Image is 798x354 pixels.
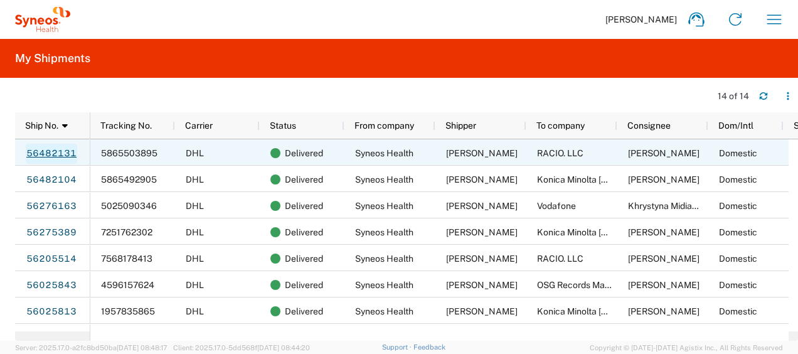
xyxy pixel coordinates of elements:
span: Server: 2025.17.0-a2fc8bd50ba [15,344,168,351]
span: Olena Onushko [446,174,518,185]
span: Domestic [719,148,757,158]
span: Delivered [285,166,323,193]
a: Support [382,343,413,351]
span: DHL [186,174,204,185]
span: Delivered [285,140,323,166]
span: 7568178413 [101,254,152,264]
span: Domestic [719,280,757,290]
span: Olena Onushko [446,254,518,264]
span: Ship No. [25,121,58,131]
span: Tracking No. [100,121,152,131]
span: Syneos Health [355,280,413,290]
a: Feedback [413,343,445,351]
span: DHL [186,280,204,290]
span: Konica Minolta Ukraine [537,306,688,316]
span: Syneos Health [355,306,413,316]
span: Olena Onushko [446,306,518,316]
span: Taras Syrotiuk [628,306,700,316]
span: OSG Records Management LLC [537,280,664,290]
span: Igor Tararin [628,280,700,290]
span: Consignee [627,121,671,131]
span: Domestic [719,254,757,264]
span: DHL [186,148,204,158]
a: 55906873 [26,328,77,348]
a: 56025813 [26,302,77,322]
span: Domestic [719,227,757,237]
span: From company [354,121,414,131]
span: Khrystyna Midianko [628,201,707,211]
span: [DATE] 08:44:20 [257,344,310,351]
span: Domestic [719,174,757,185]
span: Delivered [285,219,323,245]
span: Copyright © [DATE]-[DATE] Agistix Inc., All Rights Reserved [590,342,783,353]
span: [PERSON_NAME] [605,14,677,25]
span: Hrytsyuk Yuliya Ivanivna [628,227,700,237]
a: 56482131 [26,144,77,164]
span: Status [270,121,296,131]
span: Syneos Health [355,201,413,211]
span: Konica Minolta Ukraine [537,227,688,237]
span: Delivered [285,324,323,351]
span: Delivered [285,298,323,324]
span: Delivered [285,193,323,219]
div: 14 of 14 [718,90,749,102]
a: 56482104 [26,170,77,190]
span: DHL [186,306,204,316]
span: 5025090346 [101,201,157,211]
span: Shipper [445,121,476,131]
span: Syneos Health [355,148,413,158]
a: 56025843 [26,276,77,296]
span: Hrytsyuk Yuliya [628,148,700,158]
a: 56205514 [26,249,77,269]
span: Olena Onushko [446,148,518,158]
span: Delivered [285,245,323,272]
span: Syneos Health [355,227,413,237]
span: 5865492905 [101,174,157,185]
span: Syneos Health [355,254,413,264]
span: Vodafone [537,201,576,211]
span: Dom/Intl [718,121,753,131]
span: 4596157624 [101,280,154,290]
a: 56275389 [26,223,77,243]
span: RACIO. LLC [537,148,583,158]
span: Client: 2025.17.0-5dd568f [173,344,310,351]
span: 5865503895 [101,148,157,158]
span: To company [536,121,585,131]
span: Konica Minolta Ukraine [537,174,688,185]
span: Olena Onushko [446,227,518,237]
span: Hrytsyuk Yuliya Ivanivna [628,254,700,264]
h2: My Shipments [15,51,90,66]
span: Domestic [719,306,757,316]
span: Delivered [285,272,323,298]
span: Carrier [185,121,213,131]
span: 1957835865 [101,306,155,316]
span: Olena Onushko [446,280,518,290]
span: RACIO. LLC [537,254,583,264]
span: 7251762302 [101,227,152,237]
span: DHL [186,254,204,264]
a: 56276163 [26,196,77,217]
span: [DATE] 08:48:17 [117,344,168,351]
span: DHL [186,201,204,211]
span: Domestic [719,201,757,211]
span: Olena Onushko [446,201,518,211]
span: Anna Prachuk [628,174,700,185]
span: DHL [186,227,204,237]
span: Syneos Health [355,174,413,185]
